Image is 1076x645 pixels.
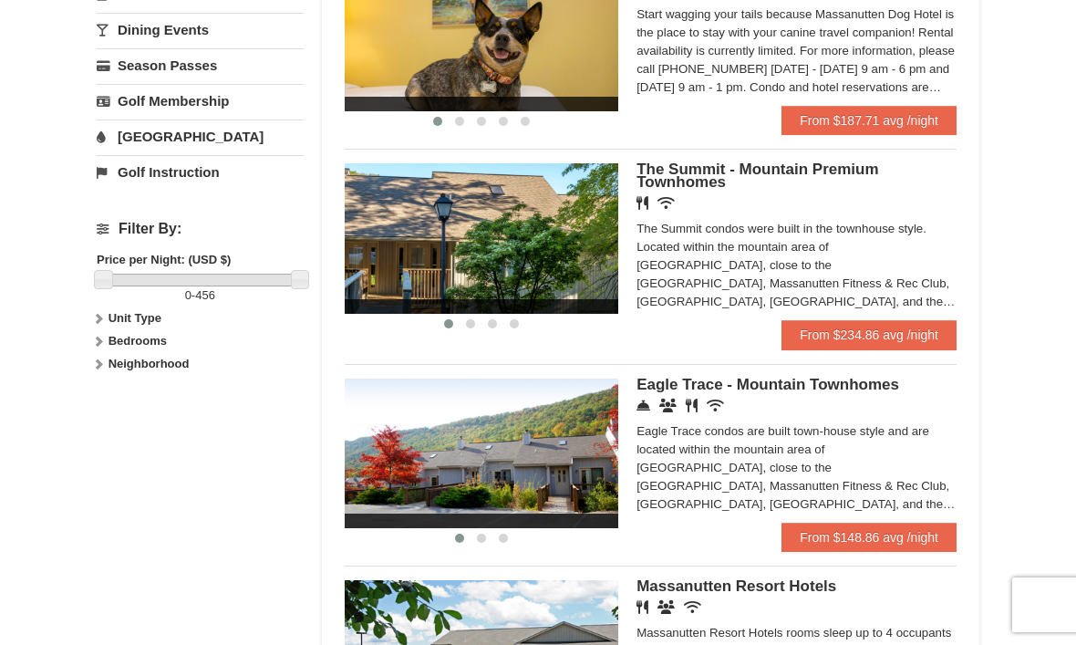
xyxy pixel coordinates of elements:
[97,120,304,153] a: [GEOGRAPHIC_DATA]
[636,577,836,595] span: Massanutten Resort Hotels
[686,399,698,412] i: Restaurant
[657,600,675,614] i: Banquet Facilities
[97,253,231,266] strong: Price per Night: (USD $)
[636,399,650,412] i: Concierge Desk
[636,376,899,393] span: Eagle Trace - Mountain Townhomes
[109,334,167,348] strong: Bedrooms
[185,288,191,302] span: 0
[781,106,957,135] a: From $187.71 avg /night
[636,422,957,514] div: Eagle Trace condos are built town-house style and are located within the mountain area of [GEOGRA...
[636,161,878,191] span: The Summit - Mountain Premium Townhomes
[97,84,304,118] a: Golf Membership
[636,196,648,210] i: Restaurant
[97,221,304,237] h4: Filter By:
[109,357,190,370] strong: Neighborhood
[659,399,677,412] i: Conference Facilities
[684,600,701,614] i: Wireless Internet (free)
[97,286,304,305] label: -
[707,399,724,412] i: Wireless Internet (free)
[636,600,648,614] i: Restaurant
[781,320,957,349] a: From $234.86 avg /night
[781,523,957,552] a: From $148.86 avg /night
[109,311,161,325] strong: Unit Type
[636,220,957,311] div: The Summit condos were built in the townhouse style. Located within the mountain area of [GEOGRAP...
[657,196,675,210] i: Wireless Internet (free)
[195,288,215,302] span: 456
[97,48,304,82] a: Season Passes
[636,5,957,97] div: Start wagging your tails because Massanutten Dog Hotel is the place to stay with your canine trav...
[97,155,304,189] a: Golf Instruction
[97,13,304,47] a: Dining Events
